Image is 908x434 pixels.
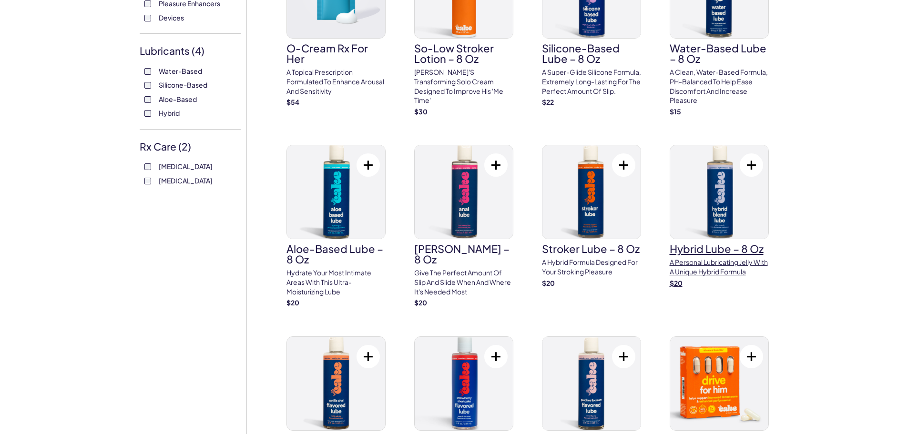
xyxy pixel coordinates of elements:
strong: $ 30 [414,107,428,116]
a: Anal Lube – 8 oz[PERSON_NAME] – 8 ozGive the perfect amount of slip and slide when and where it's... [414,145,513,307]
img: Stroker Lube – 8 oz [542,145,641,239]
p: A super-glide silicone formula, extremely long-lasting for the perfect amount of slip. [542,68,641,96]
a: Aloe-Based Lube – 8 ozAloe-Based Lube – 8 ozHydrate your most intimate areas with this ultra-mois... [286,145,386,307]
span: Water-Based [159,65,202,77]
span: Aloe-Based [159,93,197,105]
input: Hybrid [144,110,151,117]
img: Anal Lube – 8 oz [415,145,513,239]
p: A clean, water-based formula, pH-balanced to help ease discomfort and increase pleasure [670,68,769,105]
strong: $ 20 [670,279,683,287]
input: [MEDICAL_DATA] [144,178,151,184]
input: Aloe-Based [144,96,151,103]
img: drive for him [670,337,768,430]
h3: Stroker Lube – 8 oz [542,243,641,254]
p: Hydrate your most intimate areas with this ultra-moisturizing lube [286,268,386,296]
img: Vanilla Chai Flavored Lube – 8 oz [287,337,385,430]
strong: $ 20 [286,298,299,307]
span: Devices [159,11,184,24]
h3: Water-Based Lube – 8 oz [670,43,769,64]
h3: Silicone-Based Lube – 8 oz [542,43,641,64]
p: [PERSON_NAME]'s transforming solo cream designed to improve his 'me time' [414,68,513,105]
input: Silicone-Based [144,82,151,89]
img: Aloe-Based Lube – 8 oz [287,145,385,239]
p: A hybrid formula designed for your stroking pleasure [542,258,641,276]
span: Hybrid [159,107,180,119]
span: Silicone-Based [159,79,207,91]
strong: $ 20 [414,298,427,307]
span: [MEDICAL_DATA] [159,160,213,172]
h3: O-Cream Rx for Her [286,43,386,64]
strong: $ 20 [542,279,555,287]
input: Water-Based [144,68,151,75]
input: [MEDICAL_DATA] [144,163,151,170]
input: Pleasure Enhancers [144,0,151,7]
img: Strawberry Shortcake Flavored Lube – 8 oz [415,337,513,430]
img: Hybrid Lube – 8 oz [670,145,768,239]
a: Stroker Lube – 8 ozStroker Lube – 8 ozA hybrid formula designed for your stroking pleasure$20 [542,145,641,288]
h3: Aloe-Based Lube – 8 oz [286,243,386,264]
strong: $ 15 [670,107,681,116]
strong: $ 54 [286,98,299,106]
p: A personal lubricating jelly with a unique hybrid formula [670,258,769,276]
p: Give the perfect amount of slip and slide when and where it's needed most [414,268,513,296]
img: Peaches & Cream Flavored Lube – 8 oz [542,337,641,430]
h3: Hybrid Lube – 8 oz [670,243,769,254]
h3: [PERSON_NAME] – 8 oz [414,243,513,264]
input: Devices [144,15,151,21]
h3: So-Low Stroker Lotion – 8 oz [414,43,513,64]
strong: $ 22 [542,98,554,106]
p: A topical prescription formulated to enhance arousal and sensitivity [286,68,386,96]
span: [MEDICAL_DATA] [159,174,213,187]
a: Hybrid Lube – 8 ozHybrid Lube – 8 ozA personal lubricating jelly with a unique hybrid formula$20 [670,145,769,288]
